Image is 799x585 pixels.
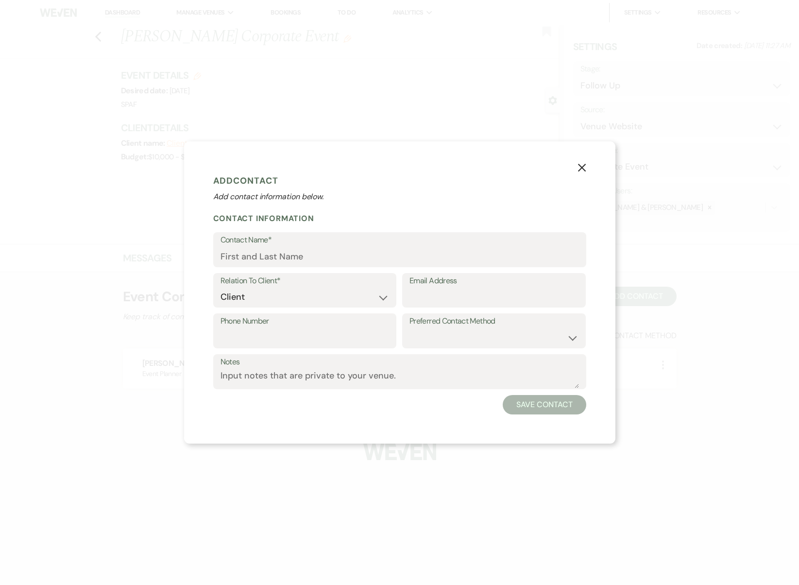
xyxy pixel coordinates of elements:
[409,314,578,328] label: Preferred Contact Method
[503,395,586,414] button: Save Contact
[221,247,579,266] input: First and Last Name
[409,274,578,288] label: Email Address
[213,191,586,203] p: Add contact information below.
[213,213,586,224] h2: Contact Information
[221,355,579,369] label: Notes
[221,314,390,328] label: Phone Number
[221,274,390,288] label: Relation To Client*
[221,233,579,247] label: Contact Name*
[213,173,586,188] h1: Add Contact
